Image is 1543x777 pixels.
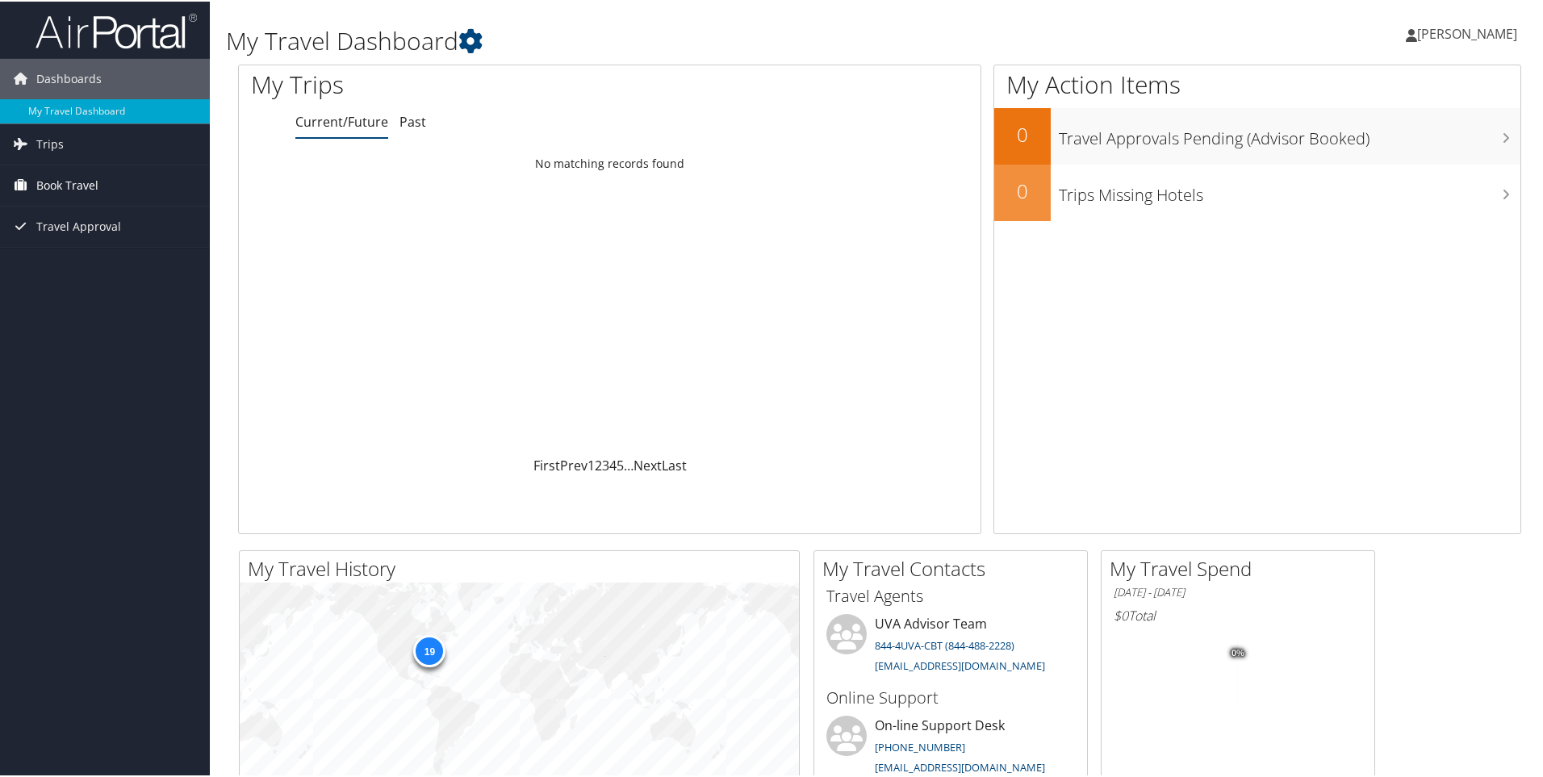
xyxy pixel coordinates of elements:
h3: Travel Agents [826,583,1075,606]
span: $0 [1114,605,1128,623]
h1: My Action Items [994,66,1520,100]
li: UVA Advisor Team [818,612,1083,679]
h3: Online Support [826,685,1075,708]
a: Past [399,111,426,129]
h1: My Travel Dashboard [226,23,1098,56]
a: Prev [560,455,588,473]
span: Trips [36,123,64,163]
span: … [624,455,634,473]
a: Last [662,455,687,473]
img: airportal-logo.png [36,10,197,48]
td: No matching records found [239,148,981,177]
tspan: 0% [1231,647,1244,657]
h3: Travel Approvals Pending (Advisor Booked) [1059,118,1520,148]
a: Next [634,455,662,473]
h3: Trips Missing Hotels [1059,174,1520,205]
h1: My Trips [251,66,659,100]
h2: My Travel Contacts [822,554,1087,581]
h2: 0 [994,176,1051,203]
h2: My Travel History [248,554,799,581]
div: 19 [413,633,445,666]
span: [PERSON_NAME] [1417,23,1517,41]
a: 1 [588,455,595,473]
a: First [533,455,560,473]
h2: 0 [994,119,1051,147]
a: Current/Future [295,111,388,129]
a: 844-4UVA-CBT (844-488-2228) [875,637,1014,651]
a: [EMAIL_ADDRESS][DOMAIN_NAME] [875,758,1045,773]
a: 0Travel Approvals Pending (Advisor Booked) [994,107,1520,163]
span: Dashboards [36,57,102,98]
a: 4 [609,455,617,473]
h6: [DATE] - [DATE] [1114,583,1362,599]
a: 2 [595,455,602,473]
span: Travel Approval [36,205,121,245]
a: 0Trips Missing Hotels [994,163,1520,219]
span: Book Travel [36,164,98,204]
a: [PERSON_NAME] [1406,8,1533,56]
a: 5 [617,455,624,473]
a: [PHONE_NUMBER] [875,738,965,753]
a: 3 [602,455,609,473]
h6: Total [1114,605,1362,623]
a: [EMAIL_ADDRESS][DOMAIN_NAME] [875,657,1045,671]
h2: My Travel Spend [1110,554,1374,581]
